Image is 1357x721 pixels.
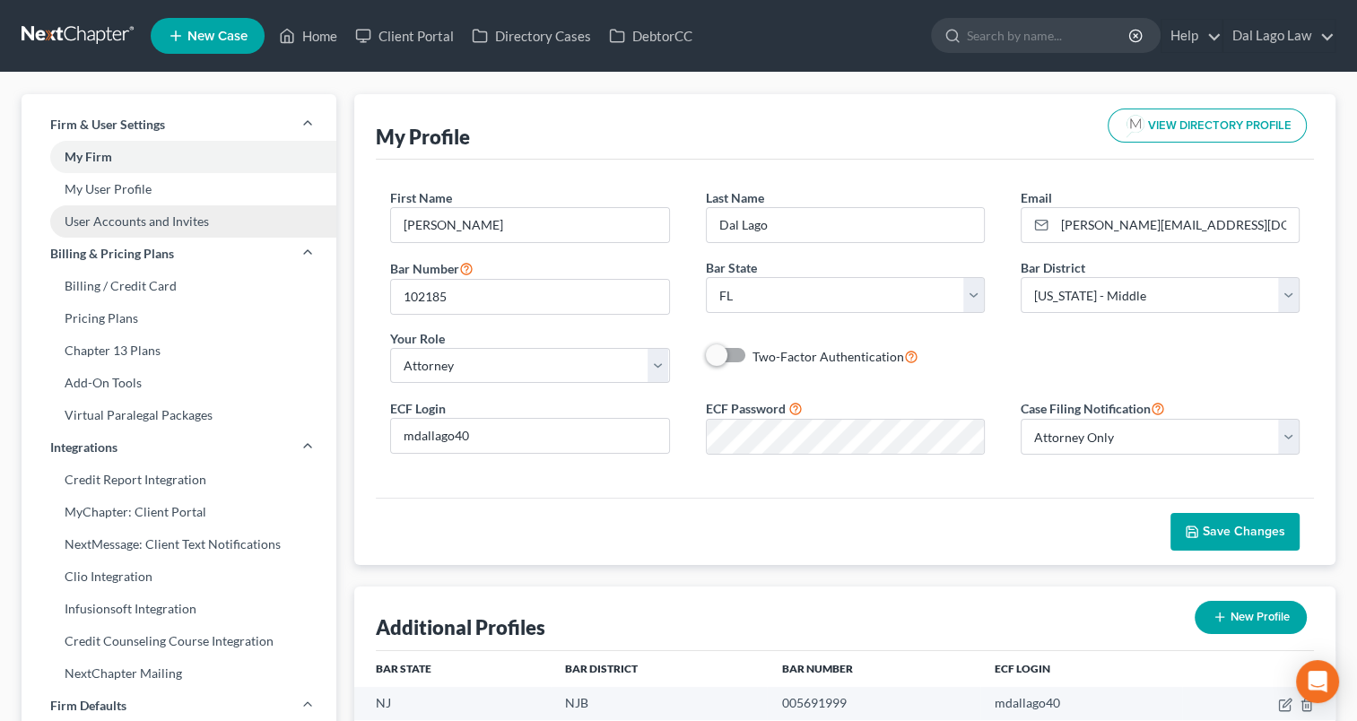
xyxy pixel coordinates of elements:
td: mdallago40 [980,687,1182,720]
a: Chapter 13 Plans [22,334,336,367]
div: Open Intercom Messenger [1296,660,1339,703]
a: NextChapter Mailing [22,657,336,690]
a: Help [1161,20,1222,52]
span: Two-Factor Authentication [752,349,904,364]
a: User Accounts and Invites [22,205,336,238]
span: Last Name [706,190,764,205]
a: Directory Cases [463,20,600,52]
label: ECF Login [390,399,446,418]
span: Save Changes [1203,524,1285,539]
span: Your Role [390,331,445,346]
a: DebtorCC [600,20,701,52]
a: My User Profile [22,173,336,205]
span: First Name [390,190,452,205]
span: Email [1021,190,1052,205]
th: ECF Login [980,651,1182,687]
input: Enter ecf login... [391,419,668,453]
a: NextMessage: Client Text Notifications [22,528,336,560]
a: MyChapter: Client Portal [22,496,336,528]
label: Case Filing Notification [1021,397,1165,419]
a: Add-On Tools [22,367,336,399]
label: Bar State [706,258,757,277]
span: New Case [187,30,248,43]
input: Enter email... [1055,208,1299,242]
input: Enter first name... [391,208,668,242]
input: Enter last name... [707,208,984,242]
a: Pricing Plans [22,302,336,334]
a: Firm & User Settings [22,109,336,141]
span: Billing & Pricing Plans [50,245,174,263]
a: Dal Lago Law [1223,20,1335,52]
th: Bar District [551,651,768,687]
a: Virtual Paralegal Packages [22,399,336,431]
a: Clio Integration [22,560,336,593]
td: NJB [551,687,768,720]
th: Bar State [354,651,550,687]
div: Additional Profiles [376,614,545,640]
label: Bar District [1021,258,1085,277]
button: Save Changes [1170,513,1300,551]
a: Integrations [22,431,336,464]
button: New Profile [1195,601,1307,634]
a: Infusionsoft Integration [22,593,336,625]
span: Firm & User Settings [50,116,165,134]
th: Bar Number [767,651,980,687]
a: Billing & Pricing Plans [22,238,336,270]
img: modern-attorney-logo-488310dd42d0e56951fffe13e3ed90e038bc441dd813d23dff0c9337a977f38e.png [1123,113,1148,138]
td: 005691999 [767,687,980,720]
a: Client Portal [346,20,463,52]
a: My Firm [22,141,336,173]
a: Credit Report Integration [22,464,336,496]
button: VIEW DIRECTORY PROFILE [1108,109,1307,143]
a: Credit Counseling Course Integration [22,625,336,657]
input: Search by name... [967,19,1131,52]
label: ECF Password [706,399,786,418]
a: Billing / Credit Card [22,270,336,302]
label: Bar Number [390,257,474,279]
div: My Profile [376,124,470,150]
a: Home [270,20,346,52]
td: NJ [354,687,550,720]
span: Integrations [50,439,117,456]
input: # [391,280,668,314]
span: VIEW DIRECTORY PROFILE [1148,120,1292,132]
span: Firm Defaults [50,697,126,715]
